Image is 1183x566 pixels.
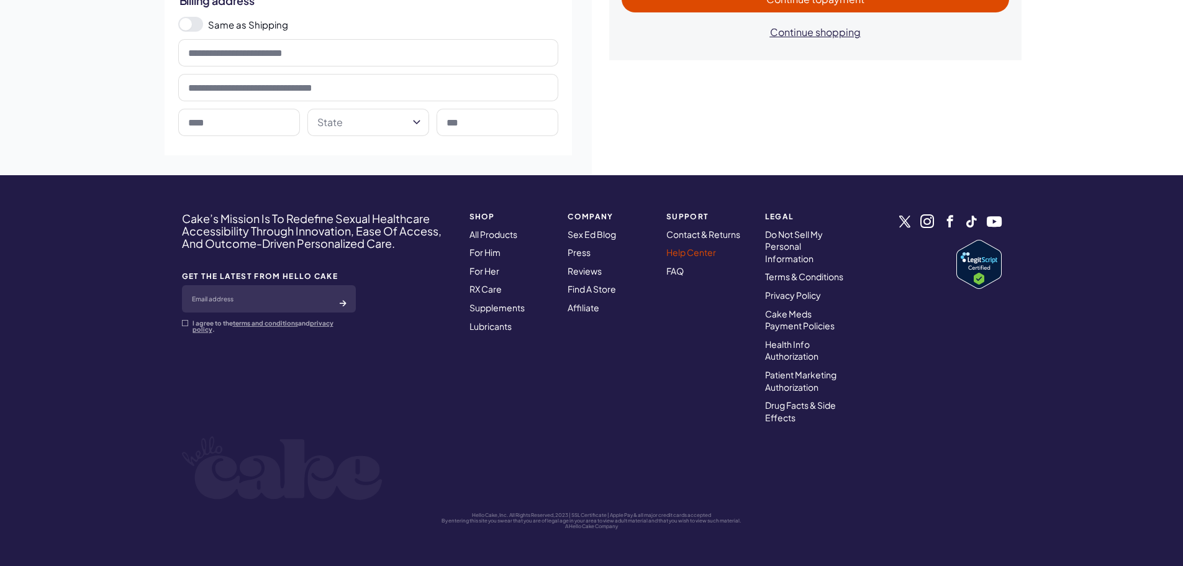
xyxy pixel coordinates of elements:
[469,212,553,221] strong: SHOP
[770,25,861,39] span: Continue shopping
[233,319,298,327] a: terms and conditions
[765,399,836,423] a: Drug Facts & Side Effects
[568,247,591,258] a: Press
[469,265,499,276] a: For Her
[193,319,333,333] a: privacy policy
[182,272,356,280] strong: GET THE LATEST FROM HELLO CAKE
[182,513,1002,518] p: Hello Cake, Inc. All Rights Reserved, 2023 | SSL Certificate | Apple Pay & all major credit cards...
[208,18,558,31] label: Same as Shipping
[193,320,356,332] p: I agree to the and .
[765,229,823,264] a: Do Not Sell My Personal Information
[956,240,1002,289] img: Verify Approval for www.hellocake.com
[666,265,684,276] a: FAQ
[666,247,716,258] a: Help Center
[469,321,512,332] a: Lubricants
[765,339,818,362] a: Health Info Authorization
[565,523,618,529] a: A Hello Cake Company
[182,212,453,249] h4: Cake’s Mission Is To Redefine Sexual Healthcare Accessibility Through Innovation, Ease Of Access,...
[182,436,383,500] img: logo-white
[666,212,750,221] strong: Support
[765,271,843,282] a: Terms & Conditions
[469,302,525,313] a: Supplements
[765,369,836,393] a: Patient Marketing Authorization
[758,19,873,45] button: Continue shopping
[568,265,602,276] a: Reviews
[568,302,599,313] a: Affiliate
[666,229,740,240] a: Contact & Returns
[568,229,616,240] a: Sex Ed Blog
[568,283,616,294] a: Find A Store
[765,308,835,332] a: Cake Meds Payment Policies
[765,212,849,221] strong: Legal
[765,290,821,301] a: Privacy Policy
[469,229,517,240] a: All Products
[182,518,1002,524] p: By entering this site you swear that you are of legal age in your area to view adult material and...
[568,212,651,221] strong: COMPANY
[469,247,501,258] a: For Him
[956,240,1002,289] a: Verify LegitScript Approval for www.hellocake.com
[469,283,502,294] a: RX Care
